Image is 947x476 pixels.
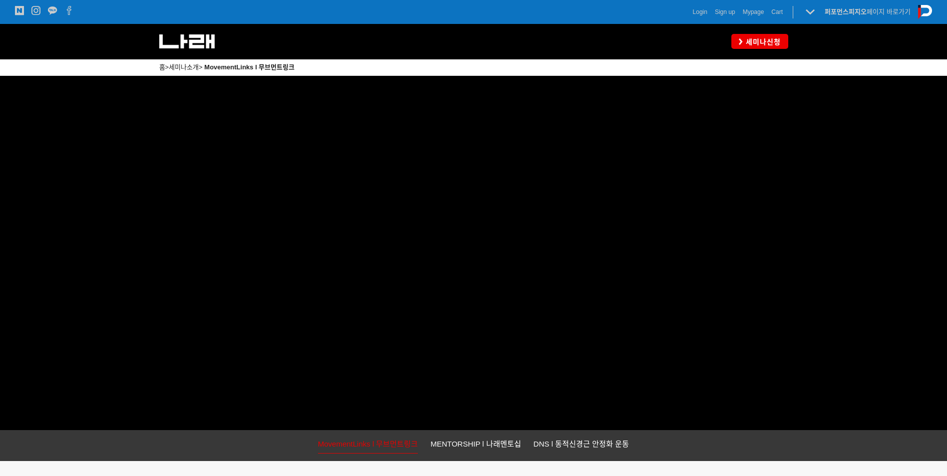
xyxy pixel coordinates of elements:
a: Cart [771,7,783,17]
a: MENTORSHIP l 나래멘토십 [430,438,521,453]
span: MovementLinks l 무브먼트링크 [318,440,418,448]
span: MENTORSHIP l 나래멘토십 [430,440,521,448]
span: DNS l 동적신경근 안정화 운동 [534,440,630,448]
p: > > [159,62,788,73]
strong: 퍼포먼스피지오 [825,8,867,15]
a: Login [693,7,707,17]
a: Mypage [743,7,764,17]
a: MovementLinks l 무브먼트링크 [318,438,418,454]
span: 세미나신청 [743,37,781,47]
a: 세미나신청 [731,34,788,48]
a: 퍼포먼스피지오페이지 바로가기 [825,8,911,15]
a: 세미나소개 [169,63,199,71]
a: 홈 [159,63,165,71]
a: Sign up [715,7,735,17]
a: MovementLinks l 무브먼트링크 [204,63,295,71]
a: DNS l 동적신경근 안정화 운동 [534,438,630,453]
